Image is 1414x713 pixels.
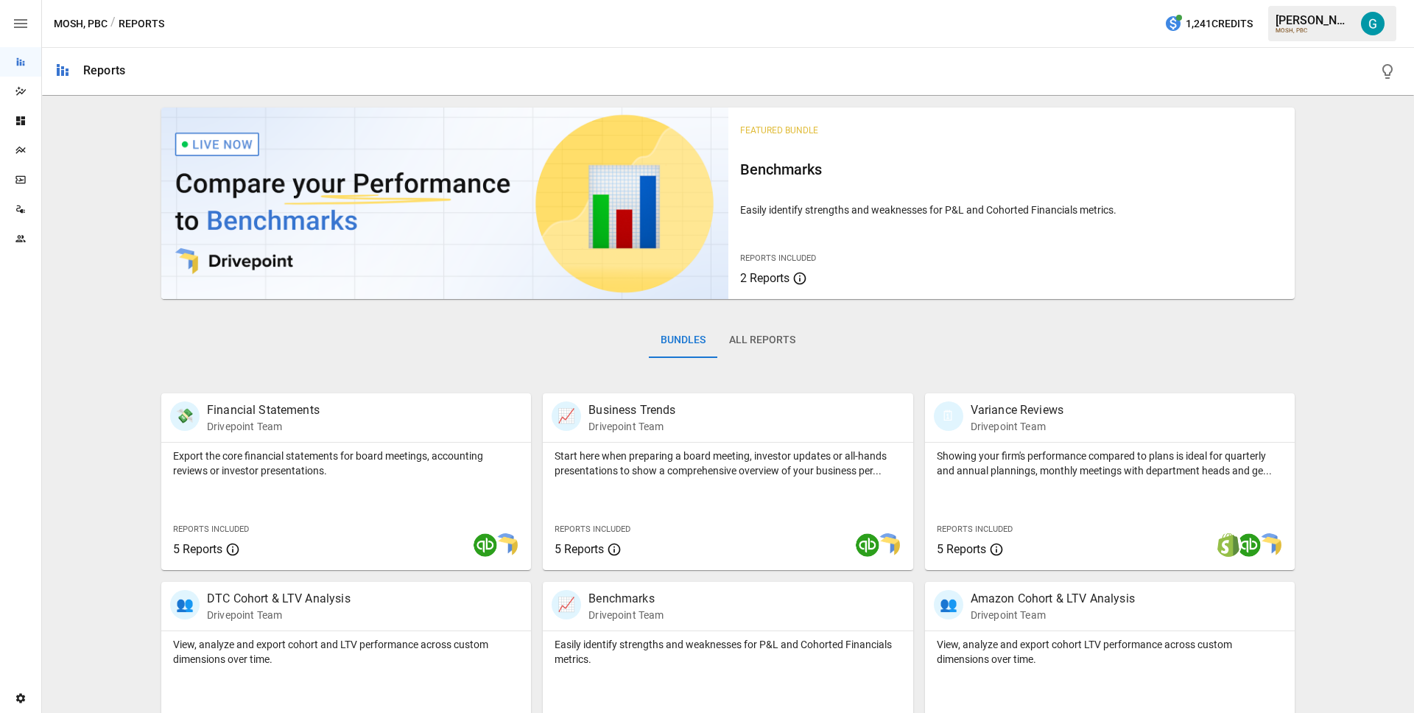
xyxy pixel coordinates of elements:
[1186,15,1253,33] span: 1,241 Credits
[555,542,604,556] span: 5 Reports
[494,533,518,557] img: smart model
[1276,13,1352,27] div: [PERSON_NAME]
[717,323,807,358] button: All Reports
[1352,3,1393,44] button: Gavin Acres
[83,63,125,77] div: Reports
[740,253,816,263] span: Reports Included
[588,590,664,608] p: Benchmarks
[173,524,249,534] span: Reports Included
[588,608,664,622] p: Drivepoint Team
[207,608,351,622] p: Drivepoint Team
[1361,12,1385,35] img: Gavin Acres
[588,401,675,419] p: Business Trends
[207,419,320,434] p: Drivepoint Team
[740,125,818,136] span: Featured Bundle
[588,419,675,434] p: Drivepoint Team
[971,401,1063,419] p: Variance Reviews
[937,542,986,556] span: 5 Reports
[740,158,1284,181] h6: Benchmarks
[740,271,789,285] span: 2 Reports
[207,401,320,419] p: Financial Statements
[1276,27,1352,34] div: MOSH, PBC
[110,15,116,33] div: /
[1158,10,1259,38] button: 1,241Credits
[161,108,728,299] img: video thumbnail
[474,533,497,557] img: quickbooks
[1217,533,1240,557] img: shopify
[54,15,108,33] button: MOSH, PBC
[173,449,519,478] p: Export the core financial statements for board meetings, accounting reviews or investor presentat...
[740,203,1284,217] p: Easily identify strengths and weaknesses for P&L and Cohorted Financials metrics.
[555,637,901,667] p: Easily identify strengths and weaknesses for P&L and Cohorted Financials metrics.
[173,542,222,556] span: 5 Reports
[937,524,1013,534] span: Reports Included
[937,637,1283,667] p: View, analyze and export cohort LTV performance across custom dimensions over time.
[934,401,963,431] div: 🗓
[173,637,519,667] p: View, analyze and export cohort and LTV performance across custom dimensions over time.
[207,590,351,608] p: DTC Cohort & LTV Analysis
[1237,533,1261,557] img: quickbooks
[971,608,1135,622] p: Drivepoint Team
[555,524,630,534] span: Reports Included
[552,590,581,619] div: 📈
[555,449,901,478] p: Start here when preparing a board meeting, investor updates or all-hands presentations to show a ...
[1258,533,1281,557] img: smart model
[170,401,200,431] div: 💸
[971,419,1063,434] p: Drivepoint Team
[856,533,879,557] img: quickbooks
[876,533,900,557] img: smart model
[971,590,1135,608] p: Amazon Cohort & LTV Analysis
[934,590,963,619] div: 👥
[649,323,717,358] button: Bundles
[937,449,1283,478] p: Showing your firm's performance compared to plans is ideal for quarterly and annual plannings, mo...
[552,401,581,431] div: 📈
[170,590,200,619] div: 👥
